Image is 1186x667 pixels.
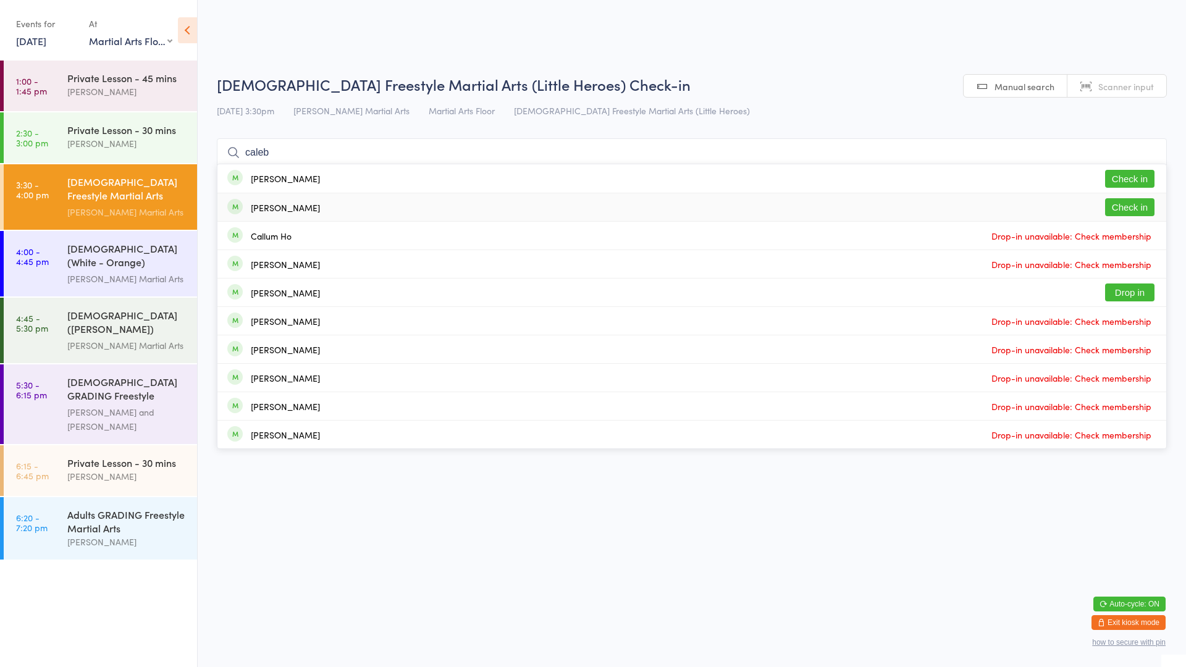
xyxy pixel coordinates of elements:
[4,497,197,560] a: 6:20 -7:20 pmAdults GRADING Freestyle Martial Arts[PERSON_NAME]
[217,138,1167,167] input: Search
[514,104,750,117] span: [DEMOGRAPHIC_DATA] Freestyle Martial Arts (Little Heroes)
[16,34,46,48] a: [DATE]
[988,369,1154,387] span: Drop-in unavailable: Check membership
[89,34,172,48] div: Martial Arts Floor
[1093,597,1166,611] button: Auto-cycle: ON
[1105,198,1154,216] button: Check in
[67,535,187,549] div: [PERSON_NAME]
[67,308,187,338] div: [DEMOGRAPHIC_DATA] ([PERSON_NAME]) Freestyle Martial Arts
[251,316,320,326] div: [PERSON_NAME]
[251,401,320,411] div: [PERSON_NAME]
[67,272,187,286] div: [PERSON_NAME] Martial Arts
[1092,638,1166,647] button: how to secure with pin
[67,85,187,99] div: [PERSON_NAME]
[16,246,49,266] time: 4:00 - 4:45 pm
[4,231,197,296] a: 4:00 -4:45 pm[DEMOGRAPHIC_DATA] (White - Orange) Freestyle Martial Arts[PERSON_NAME] Martial Arts
[67,338,187,353] div: [PERSON_NAME] Martial Arts
[251,231,292,241] div: Callum Ho
[16,76,47,96] time: 1:00 - 1:45 pm
[67,508,187,535] div: Adults GRADING Freestyle Martial Arts
[251,430,320,440] div: [PERSON_NAME]
[217,74,1167,94] h2: [DEMOGRAPHIC_DATA] Freestyle Martial Arts (Little Heroes) Check-in
[988,312,1154,330] span: Drop-in unavailable: Check membership
[251,345,320,354] div: [PERSON_NAME]
[67,456,187,469] div: Private Lesson - 30 mins
[988,340,1154,359] span: Drop-in unavailable: Check membership
[988,426,1154,444] span: Drop-in unavailable: Check membership
[4,112,197,163] a: 2:30 -3:00 pmPrivate Lesson - 30 mins[PERSON_NAME]
[4,164,197,230] a: 3:30 -4:00 pm[DEMOGRAPHIC_DATA] Freestyle Martial Arts (Little Heroes)[PERSON_NAME] Martial Arts
[429,104,495,117] span: Martial Arts Floor
[995,80,1054,93] span: Manual search
[988,397,1154,416] span: Drop-in unavailable: Check membership
[67,71,187,85] div: Private Lesson - 45 mins
[67,405,187,434] div: [PERSON_NAME] and [PERSON_NAME]
[16,513,48,532] time: 6:20 - 7:20 pm
[16,461,49,480] time: 6:15 - 6:45 pm
[89,14,172,34] div: At
[4,364,197,444] a: 5:30 -6:15 pm[DEMOGRAPHIC_DATA] GRADING Freestyle Martial Arts[PERSON_NAME] and [PERSON_NAME]
[1098,80,1154,93] span: Scanner input
[16,128,48,148] time: 2:30 - 3:00 pm
[16,180,49,199] time: 3:30 - 4:00 pm
[16,313,48,333] time: 4:45 - 5:30 pm
[4,445,197,496] a: 6:15 -6:45 pmPrivate Lesson - 30 mins[PERSON_NAME]
[251,373,320,383] div: [PERSON_NAME]
[67,375,187,405] div: [DEMOGRAPHIC_DATA] GRADING Freestyle Martial Arts
[217,104,274,117] span: [DATE] 3:30pm
[988,227,1154,245] span: Drop-in unavailable: Check membership
[67,205,187,219] div: [PERSON_NAME] Martial Arts
[251,288,320,298] div: [PERSON_NAME]
[67,241,187,272] div: [DEMOGRAPHIC_DATA] (White - Orange) Freestyle Martial Arts
[67,175,187,205] div: [DEMOGRAPHIC_DATA] Freestyle Martial Arts (Little Heroes)
[1091,615,1166,630] button: Exit kiosk mode
[251,203,320,212] div: [PERSON_NAME]
[67,123,187,136] div: Private Lesson - 30 mins
[67,469,187,484] div: [PERSON_NAME]
[1105,170,1154,188] button: Check in
[16,380,47,400] time: 5:30 - 6:15 pm
[4,61,197,111] a: 1:00 -1:45 pmPrivate Lesson - 45 mins[PERSON_NAME]
[67,136,187,151] div: [PERSON_NAME]
[4,298,197,363] a: 4:45 -5:30 pm[DEMOGRAPHIC_DATA] ([PERSON_NAME]) Freestyle Martial Arts[PERSON_NAME] Martial Arts
[1105,283,1154,301] button: Drop in
[16,14,77,34] div: Events for
[251,259,320,269] div: [PERSON_NAME]
[251,174,320,183] div: [PERSON_NAME]
[293,104,410,117] span: [PERSON_NAME] Martial Arts
[988,255,1154,274] span: Drop-in unavailable: Check membership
